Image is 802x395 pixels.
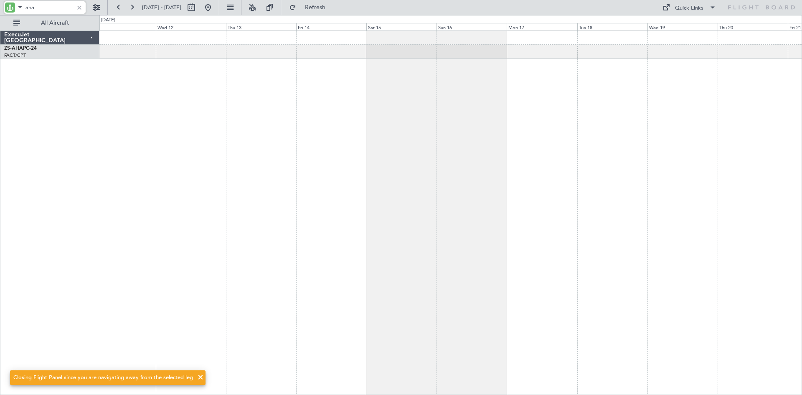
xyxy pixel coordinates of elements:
div: [DATE] [101,17,115,24]
div: Mon 17 [507,23,577,31]
span: ZS-AHA [4,46,23,51]
div: Sun 16 [437,23,507,31]
div: Thu 20 [718,23,788,31]
button: Quick Links [658,1,720,14]
span: Refresh [298,5,333,10]
div: Sat 15 [366,23,437,31]
div: Quick Links [675,4,703,13]
input: A/C (Reg. or Type) [25,1,74,14]
span: All Aircraft [22,20,88,26]
div: Wed 19 [647,23,718,31]
div: Tue 11 [85,23,155,31]
a: FACT/CPT [4,52,26,59]
a: ZS-AHAPC-24 [4,46,37,51]
div: Tue 18 [577,23,647,31]
div: Fri 14 [296,23,366,31]
button: All Aircraft [9,16,91,30]
div: Wed 12 [156,23,226,31]
div: Closing Flight Panel since you are navigating away from the selected leg [13,374,193,382]
span: [DATE] - [DATE] [142,4,181,11]
div: Thu 13 [226,23,296,31]
button: Refresh [285,1,335,14]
